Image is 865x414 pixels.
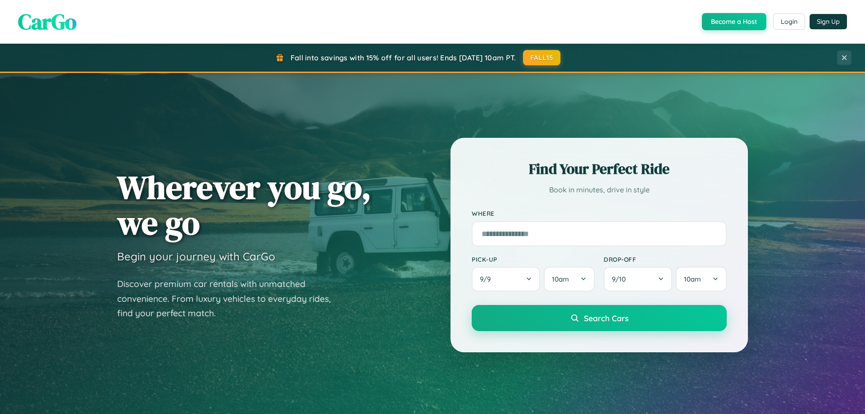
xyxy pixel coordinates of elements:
[117,277,342,321] p: Discover premium car rentals with unmatched convenience. From luxury vehicles to everyday rides, ...
[117,169,371,241] h1: Wherever you go, we go
[552,275,569,283] span: 10am
[472,210,727,218] label: Where
[676,267,727,291] button: 10am
[773,14,805,30] button: Login
[472,183,727,196] p: Book in minutes, drive in style
[472,305,727,331] button: Search Cars
[584,313,628,323] span: Search Cars
[472,255,595,263] label: Pick-up
[117,250,275,263] h3: Begin your journey with CarGo
[702,13,766,30] button: Become a Host
[472,159,727,179] h2: Find Your Perfect Ride
[604,267,672,291] button: 9/10
[612,275,630,283] span: 9 / 10
[18,7,77,36] span: CarGo
[544,267,595,291] button: 10am
[480,275,495,283] span: 9 / 9
[684,275,701,283] span: 10am
[604,255,727,263] label: Drop-off
[810,14,847,29] button: Sign Up
[523,50,561,65] button: FALL15
[472,267,540,291] button: 9/9
[291,53,516,62] span: Fall into savings with 15% off for all users! Ends [DATE] 10am PT.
